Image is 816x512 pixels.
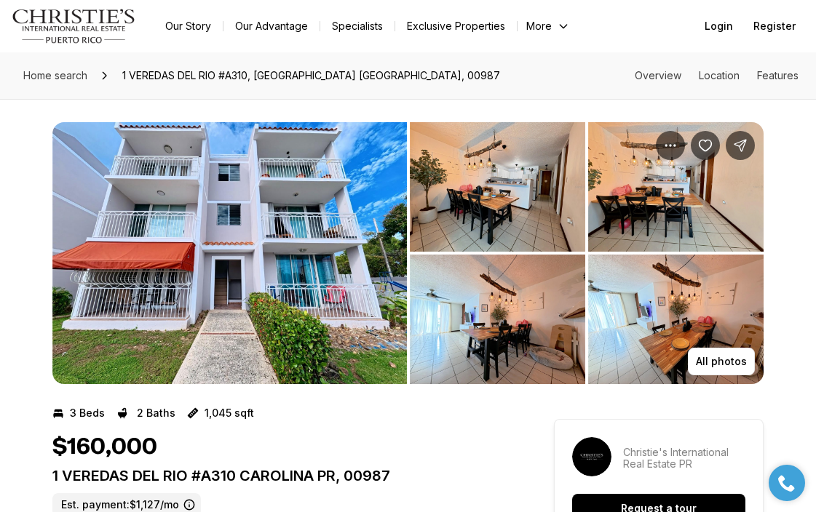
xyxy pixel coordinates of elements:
p: 1 VEREDAS DEL RIO #A310 CAROLINA PR, 00987 [52,467,502,484]
p: All photos [696,356,747,367]
span: Register [753,20,796,32]
button: View image gallery [52,122,407,384]
h1: $160,000 [52,433,157,461]
div: Listing Photos [52,122,764,384]
button: Property options [656,131,685,160]
a: Skip to: Location [699,69,740,81]
li: 2 of 8 [410,122,764,384]
li: 1 of 8 [52,122,407,384]
a: Specialists [320,16,395,36]
button: Save Property: 1 VEREDAS DEL RIO #A310 [691,131,720,160]
button: View image gallery [410,122,585,252]
button: More [518,16,579,36]
nav: Page section menu [635,70,799,81]
button: Register [745,12,804,41]
button: Share Property: 1 VEREDAS DEL RIO #A310 [726,131,755,160]
a: Exclusive Properties [395,16,517,36]
button: All photos [688,348,755,375]
p: Christie's International Real Estate PR [623,447,745,470]
a: Skip to: Features [757,69,799,81]
span: Home search [23,69,87,81]
span: 1 VEREDAS DEL RIO #A310, [GEOGRAPHIC_DATA] [GEOGRAPHIC_DATA], 00987 [116,64,506,87]
p: 3 Beds [70,407,105,419]
a: Home search [17,64,93,87]
p: 2 Baths [137,407,175,419]
a: Our Advantage [223,16,320,36]
a: Skip to: Overview [635,69,681,81]
p: 1,045 sqft [205,407,254,419]
button: View image gallery [410,255,585,384]
button: View image gallery [588,122,764,252]
a: Our Story [154,16,223,36]
button: View image gallery [588,255,764,384]
span: Login [705,20,733,32]
img: logo [12,9,136,44]
button: Login [696,12,742,41]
